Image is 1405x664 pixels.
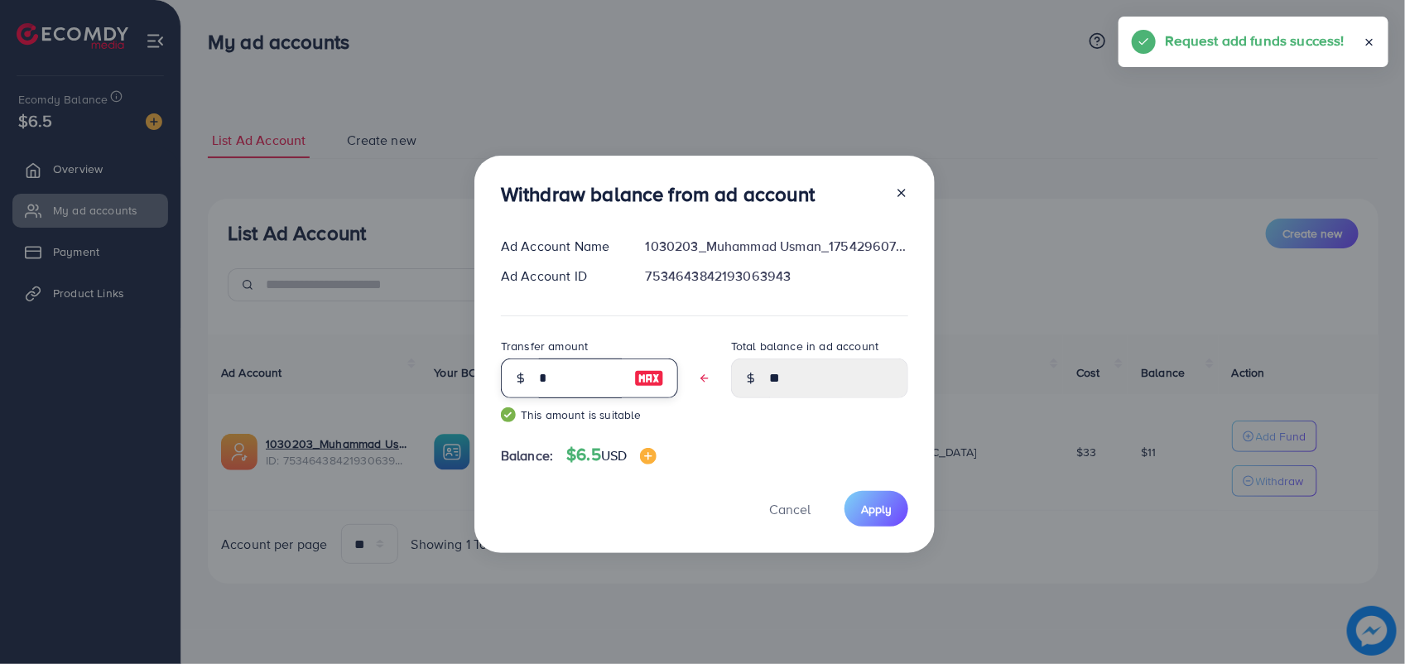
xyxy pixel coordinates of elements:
[731,338,878,354] label: Total balance in ad account
[488,237,633,256] div: Ad Account Name
[640,448,657,464] img: image
[501,446,553,465] span: Balance:
[601,446,627,464] span: USD
[501,338,588,354] label: Transfer amount
[861,501,892,517] span: Apply
[769,500,811,518] span: Cancel
[501,407,678,423] small: This amount is suitable
[748,491,831,527] button: Cancel
[501,182,815,206] h3: Withdraw balance from ad account
[501,407,516,422] img: guide
[1166,30,1345,51] h5: Request add funds success!
[633,267,921,286] div: 7534643842193063943
[634,368,664,388] img: image
[566,445,657,465] h4: $6.5
[844,491,908,527] button: Apply
[488,267,633,286] div: Ad Account ID
[633,237,921,256] div: 1030203_Muhammad Usman_1754296073204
